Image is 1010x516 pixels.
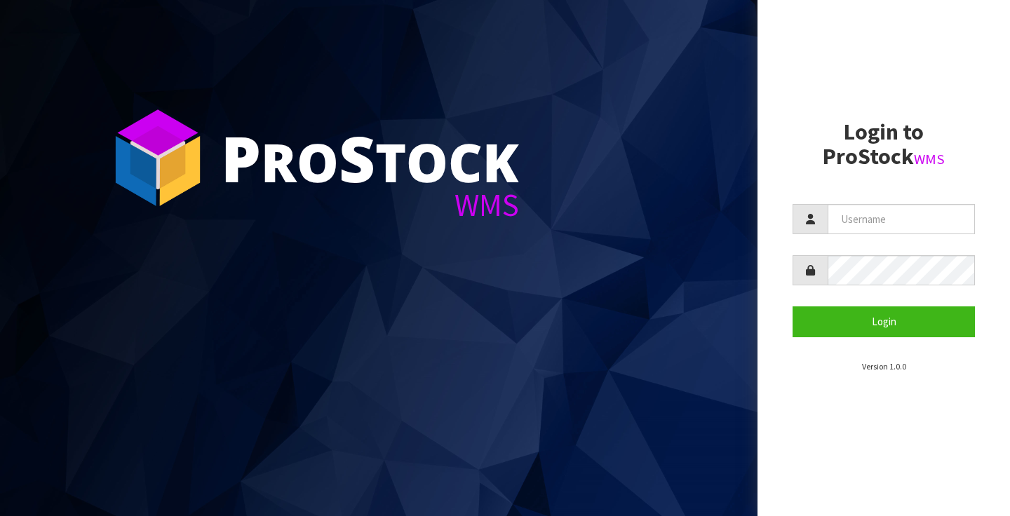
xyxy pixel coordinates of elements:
img: ProStock Cube [105,105,210,210]
h2: Login to ProStock [793,120,975,169]
div: WMS [221,189,519,221]
button: Login [793,306,975,337]
small: Version 1.0.0 [862,361,906,372]
small: WMS [914,150,945,168]
span: S [339,115,375,201]
span: P [221,115,261,201]
input: Username [828,204,975,234]
div: ro tock [221,126,519,189]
